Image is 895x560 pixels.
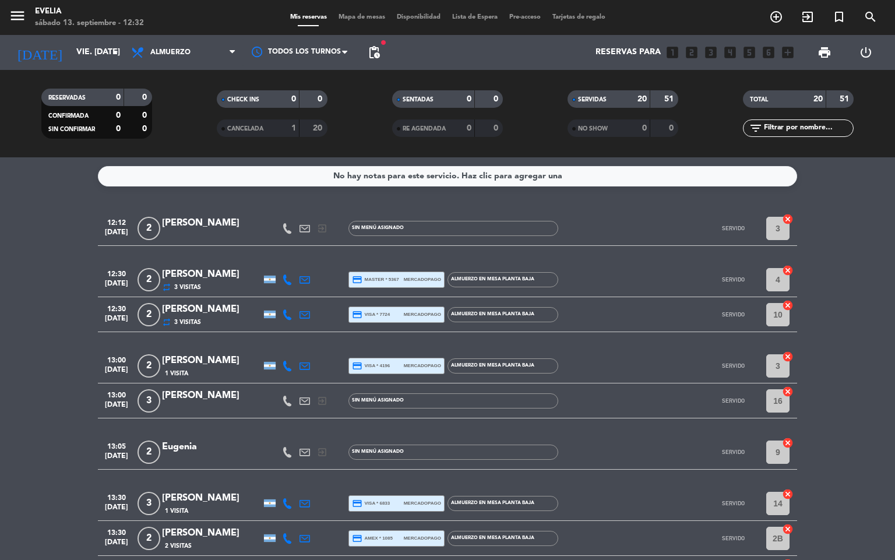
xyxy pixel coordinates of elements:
div: [PERSON_NAME] [162,216,261,231]
i: looks_5 [742,45,757,60]
i: looks_one [665,45,680,60]
strong: 51 [840,95,851,103]
span: 2 [138,268,160,291]
strong: 0 [467,124,471,132]
strong: 0 [318,95,325,103]
span: SERVIDO [722,276,745,283]
i: repeat [162,283,171,292]
button: SERVIDO [704,441,762,464]
span: 1 Visita [165,506,188,516]
i: looks_two [684,45,699,60]
strong: 20 [813,95,823,103]
span: master * 5367 [352,274,399,285]
span: 3 Visitas [174,318,201,327]
span: Sin menú asignado [352,398,404,403]
div: [PERSON_NAME] [162,388,261,403]
i: cancel [782,213,794,225]
i: exit_to_app [317,223,327,234]
i: repeat [162,318,171,327]
div: [PERSON_NAME] [162,353,261,368]
i: cancel [782,351,794,362]
i: credit_card [352,533,362,544]
button: SERVIDO [704,389,762,413]
span: SERVIDO [722,449,745,455]
span: 13:30 [102,525,131,538]
div: [PERSON_NAME] [162,302,261,317]
span: print [818,45,831,59]
i: exit_to_app [801,10,815,24]
strong: 0 [291,95,296,103]
strong: 20 [637,95,647,103]
span: [DATE] [102,452,131,466]
span: 12:30 [102,266,131,280]
input: Filtrar por nombre... [763,122,853,135]
strong: 0 [669,124,676,132]
span: CHECK INS [227,97,259,103]
button: SERVIDO [704,492,762,515]
span: ALMUERZO en MESA PLANTA BAJA [451,277,534,281]
span: SERVIDO [722,225,745,231]
strong: 0 [116,93,121,101]
span: 2 [138,354,160,378]
strong: 51 [664,95,676,103]
strong: 0 [116,111,121,119]
button: SERVIDO [704,217,762,240]
span: Disponibilidad [391,14,446,20]
span: SERVIDO [722,535,745,541]
span: ALMUERZO en MESA PLANTA BAJA [451,501,534,505]
span: 2 [138,217,160,240]
i: credit_card [352,361,362,371]
div: Evelia [35,6,144,17]
i: menu [9,7,26,24]
span: 13:00 [102,388,131,401]
span: [DATE] [102,315,131,328]
i: add_box [780,45,795,60]
i: credit_card [352,498,362,509]
span: RESERVADAS [48,95,86,101]
div: [PERSON_NAME] [162,267,261,282]
span: mercadopago [404,276,441,283]
span: NO SHOW [578,126,608,132]
i: arrow_drop_down [108,45,122,59]
span: [DATE] [102,280,131,293]
span: SENTADAS [403,97,434,103]
i: cancel [782,523,794,535]
i: looks_6 [761,45,776,60]
span: Mis reservas [284,14,333,20]
i: exit_to_app [317,396,327,406]
strong: 0 [142,125,149,133]
i: [DATE] [9,40,71,65]
span: SERVIDO [722,500,745,506]
i: add_circle_outline [769,10,783,24]
span: 2 Visitas [165,541,192,551]
span: Pre-acceso [503,14,547,20]
strong: 0 [116,125,121,133]
span: CONFIRMADA [48,113,89,119]
span: SERVIDO [722,362,745,369]
strong: 0 [142,111,149,119]
span: Sin menú asignado [352,226,404,230]
i: cancel [782,437,794,449]
span: CANCELADA [227,126,263,132]
i: power_settings_new [859,45,873,59]
i: filter_list [749,121,763,135]
i: exit_to_app [317,447,327,457]
span: 1 Visita [165,369,188,378]
div: Eugenia [162,439,261,455]
span: SERVIDO [722,397,745,404]
span: Almuerzo [150,48,191,57]
span: 13:00 [102,353,131,366]
span: 3 Visitas [174,283,201,292]
button: menu [9,7,26,29]
span: ALMUERZO en MESA PLANTA BAJA [451,363,534,368]
div: LOG OUT [845,35,886,70]
span: 3 [138,389,160,413]
span: [DATE] [102,366,131,379]
span: fiber_manual_record [380,39,387,46]
span: 13:30 [102,490,131,503]
span: RE AGENDADA [403,126,446,132]
i: turned_in_not [832,10,846,24]
strong: 0 [494,95,501,103]
div: sábado 13. septiembre - 12:32 [35,17,144,29]
span: 13:05 [102,439,131,452]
